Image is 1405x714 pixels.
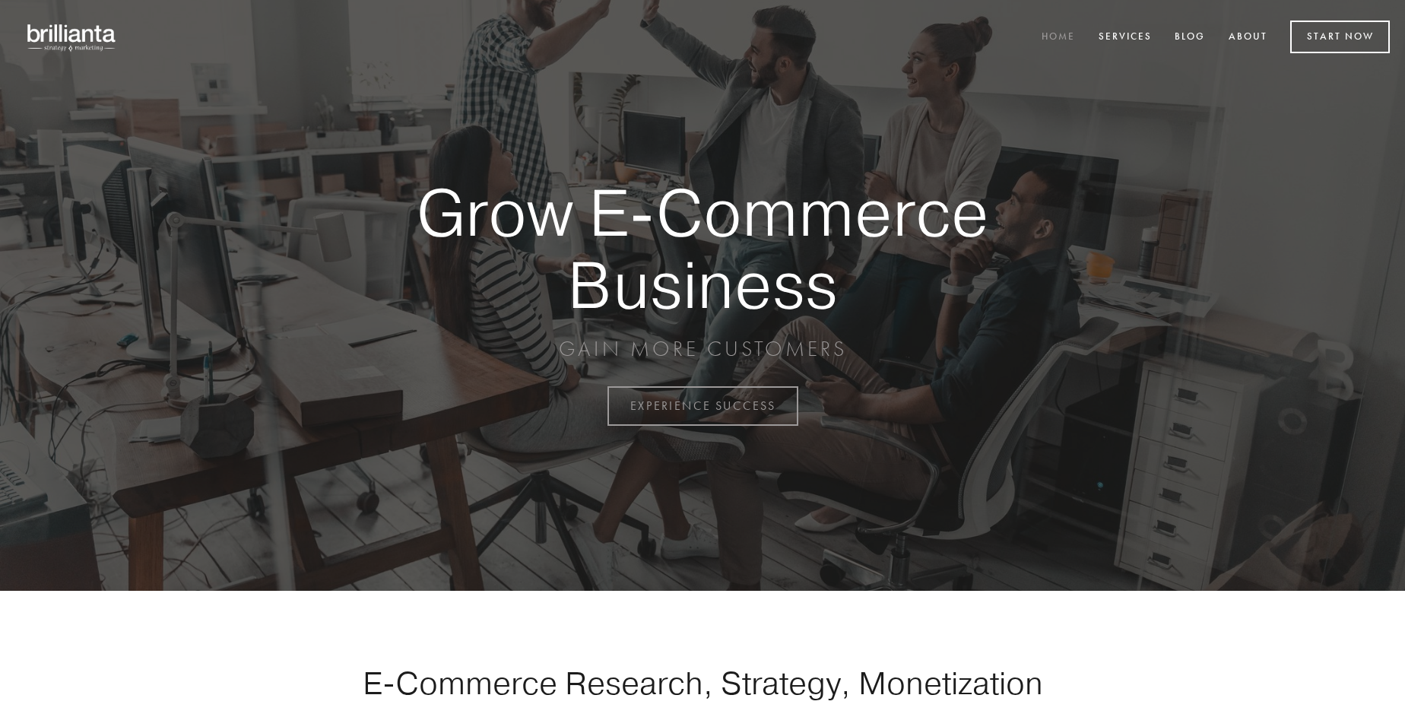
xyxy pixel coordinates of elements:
h1: E-Commerce Research, Strategy, Monetization [315,664,1090,702]
a: Start Now [1290,21,1390,53]
a: Blog [1165,25,1215,50]
a: Services [1089,25,1162,50]
strong: Grow E-Commerce Business [363,176,1042,320]
img: brillianta - research, strategy, marketing [15,15,129,59]
a: EXPERIENCE SUCCESS [607,386,798,426]
p: GAIN MORE CUSTOMERS [363,335,1042,363]
a: Home [1032,25,1085,50]
a: About [1219,25,1277,50]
